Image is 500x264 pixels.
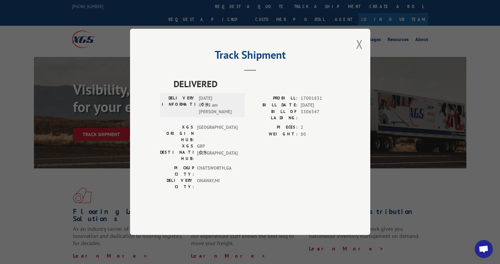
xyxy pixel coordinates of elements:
[197,178,238,190] span: ONAWAY , MI
[356,36,363,52] button: Close modal
[250,124,298,131] label: PIECES:
[301,124,340,131] span: 2
[301,102,340,109] span: [DATE]
[250,95,298,102] label: PROBILL:
[160,178,194,190] label: DELIVERY CITY:
[475,240,493,258] div: Open chat
[162,95,196,116] label: DELIVERY INFORMATION:
[250,102,298,109] label: BILL DATE:
[160,51,340,62] h2: Track Shipment
[160,124,194,143] label: XGS ORIGIN HUB:
[301,95,340,102] span: 17001831
[197,143,238,162] span: GRP [GEOGRAPHIC_DATA]
[250,109,298,121] label: BILL OF LADING:
[197,124,238,143] span: [GEOGRAPHIC_DATA]
[199,95,239,116] span: [DATE] 09:35 am [PERSON_NAME]
[160,165,194,178] label: PICKUP CITY:
[250,131,298,138] label: WEIGHT:
[160,143,194,162] label: XGS DESTINATION HUB:
[197,165,238,178] span: CHATSWORTH , GA
[174,77,340,91] span: DELIVERED
[301,131,340,138] span: 80
[301,109,340,121] span: 3306547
